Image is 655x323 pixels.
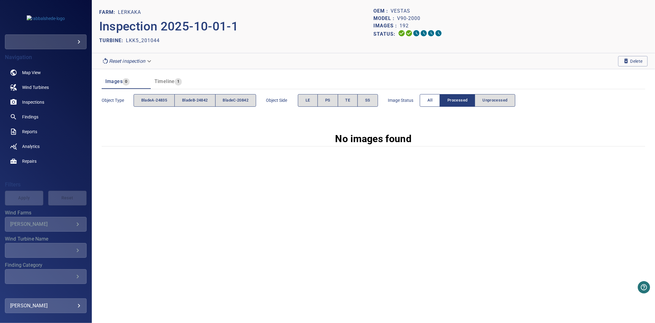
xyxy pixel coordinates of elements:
span: Object type [102,97,134,103]
a: analytics noActive [5,139,87,154]
svg: ML Processing 0% [420,30,427,37]
p: Images : [373,22,400,30]
span: 1 [175,78,182,85]
button: bladeC-20842 [215,94,256,107]
span: Repairs [22,158,37,164]
img: rabbalshede-logo [27,15,65,22]
span: bladeC-20842 [223,97,248,104]
label: Wind Farms [5,210,87,215]
p: Inspection 2025-10-01-1 [99,17,373,36]
svg: Uploading 100% [398,30,405,37]
svg: Data Formatted 100% [405,30,413,37]
span: bladeA-24835 [141,97,167,104]
a: repairs noActive [5,154,87,169]
span: LE [306,97,310,104]
div: [PERSON_NAME] [10,221,74,227]
a: map noActive [5,65,87,80]
div: rabbalshede [5,34,87,49]
button: bladeB-24842 [174,94,215,107]
button: Processed [440,94,475,107]
span: Wind Turbines [22,84,49,90]
a: inspections noActive [5,95,87,110]
a: reports noActive [5,124,87,139]
em: Reset inspection [109,58,145,64]
span: Inspections [22,99,44,105]
a: windturbines noActive [5,80,87,95]
span: Reports [22,129,37,135]
button: Unprocessed [475,94,515,107]
span: 0 [123,78,130,85]
button: PS [318,94,338,107]
div: [PERSON_NAME] [10,301,81,311]
p: Model : [373,15,397,22]
p: V90-2000 [397,15,420,22]
p: Lerkaka [118,9,141,16]
div: Reset inspection [99,56,155,66]
a: findings noActive [5,110,87,124]
svg: Matching 0% [427,30,435,37]
div: objectSide [298,94,378,107]
div: imageStatus [420,94,515,107]
span: bladeB-24842 [182,97,208,104]
button: Delete [618,56,648,66]
span: Image Status [388,97,420,103]
span: Findings [22,114,38,120]
button: bladeA-24835 [134,94,175,107]
span: Unprocessed [482,97,507,104]
p: No images found [335,131,412,146]
p: Status: [373,30,398,38]
label: Wind Turbine Name [5,237,87,241]
span: Timeline [154,78,175,84]
span: Images [105,78,123,84]
p: LKK5_201044 [126,37,160,44]
label: Finding Category [5,263,87,268]
div: Finding Category [5,269,87,284]
div: objectType [134,94,256,107]
span: TE [345,97,350,104]
span: Object Side [266,97,298,103]
div: Wind Turbine Name [5,243,87,258]
p: 192 [400,22,409,30]
button: All [420,94,440,107]
p: FARM: [99,9,118,16]
span: All [427,97,432,104]
button: TE [338,94,358,107]
button: LE [298,94,318,107]
button: SS [357,94,378,107]
div: Wind Farms [5,217,87,232]
span: Delete [623,58,643,65]
span: Map View [22,70,41,76]
span: Processed [447,97,467,104]
svg: Classification 0% [435,30,442,37]
p: OEM : [373,7,391,15]
svg: Selecting 0% [413,30,420,37]
h4: Filters [5,181,87,188]
span: PS [325,97,330,104]
h4: Navigation [5,54,87,60]
span: Analytics [22,143,40,150]
span: SS [365,97,370,104]
p: Vestas [391,7,410,15]
p: TURBINE: [99,37,126,44]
